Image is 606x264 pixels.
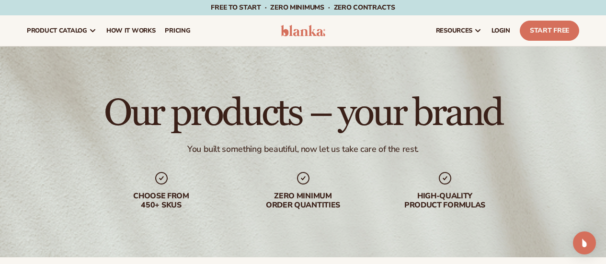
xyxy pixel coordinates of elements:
[211,3,395,12] span: Free to start · ZERO minimums · ZERO contracts
[106,27,156,34] span: How It Works
[165,27,190,34] span: pricing
[436,27,472,34] span: resources
[487,15,515,46] a: LOGIN
[520,21,579,41] a: Start Free
[102,15,160,46] a: How It Works
[22,15,102,46] a: product catalog
[431,15,487,46] a: resources
[160,15,195,46] a: pricing
[27,27,87,34] span: product catalog
[104,94,502,132] h1: Our products – your brand
[384,192,506,210] div: High-quality product formulas
[100,192,223,210] div: Choose from 450+ Skus
[281,25,326,36] img: logo
[242,192,365,210] div: Zero minimum order quantities
[492,27,510,34] span: LOGIN
[187,144,419,155] div: You built something beautiful, now let us take care of the rest.
[573,231,596,254] div: Open Intercom Messenger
